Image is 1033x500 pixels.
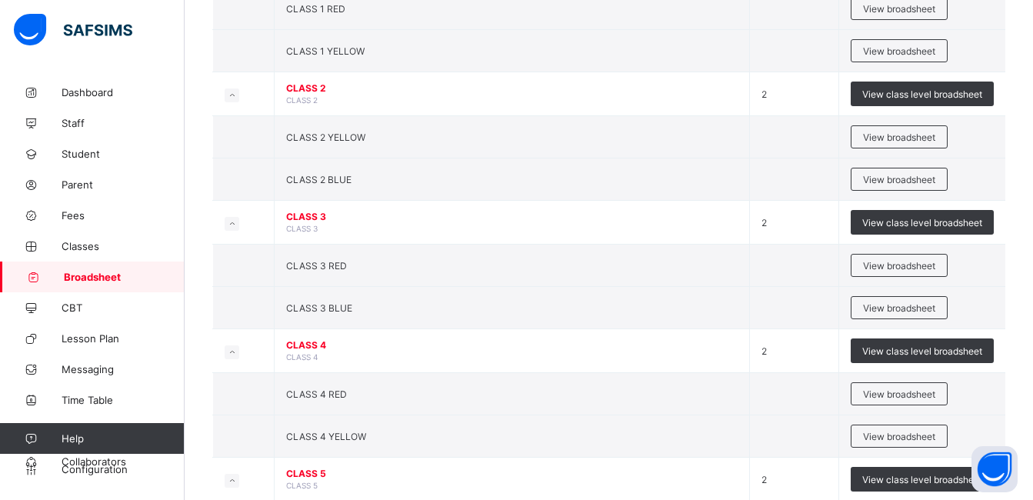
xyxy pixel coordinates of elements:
span: Student [62,148,185,160]
span: Messaging [62,363,185,375]
span: 2 [761,217,767,228]
span: View broadsheet [863,431,935,442]
span: CLASS 3 [286,224,318,233]
span: CLASS 3 [286,211,738,222]
span: CLASS 1 YELLOW [286,45,365,57]
a: View broadsheet [851,168,948,179]
span: Lesson Plan [62,332,185,345]
span: Dashboard [62,86,185,98]
img: safsims [14,14,132,46]
span: Staff [62,117,185,129]
a: View class level broadsheet [851,82,994,93]
span: 2 [761,474,767,485]
span: CLASS 1 RED [286,3,345,15]
span: CLASS 5 [286,468,738,479]
span: CLASS 4 [286,339,738,351]
span: CLASS 4 RED [286,388,347,400]
span: Configuration [62,463,184,475]
span: CLASS 4 YELLOW [286,431,366,442]
span: Time Table [62,394,185,406]
span: View broadsheet [863,260,935,272]
span: Help [62,432,184,445]
span: View class level broadsheet [862,217,982,228]
span: View broadsheet [863,45,935,57]
span: 2 [761,345,767,357]
span: 2 [761,88,767,100]
a: View broadsheet [851,382,948,394]
span: CLASS 5 [286,481,318,490]
a: View class level broadsheet [851,338,994,350]
span: CLASS 2 [286,95,318,105]
span: View broadsheet [863,3,935,15]
span: CLASS 2 [286,82,738,94]
a: View broadsheet [851,425,948,436]
span: Classes [62,240,185,252]
a: View broadsheet [851,125,948,137]
span: CBT [62,302,185,314]
span: View class level broadsheet [862,474,982,485]
a: View class level broadsheet [851,210,994,222]
span: View broadsheet [863,388,935,400]
span: View broadsheet [863,174,935,185]
span: CLASS 3 BLUE [286,302,352,314]
a: View class level broadsheet [851,467,994,478]
span: CLASS 2 BLUE [286,174,352,185]
span: CLASS 2 YELLOW [286,132,365,143]
span: View class level broadsheet [862,88,982,100]
span: View broadsheet [863,302,935,314]
span: View broadsheet [863,132,935,143]
span: Parent [62,178,185,191]
a: View broadsheet [851,39,948,51]
span: View class level broadsheet [862,345,982,357]
span: CLASS 4 [286,352,318,362]
span: Broadsheet [64,271,185,283]
a: View broadsheet [851,254,948,265]
a: View broadsheet [851,296,948,308]
span: CLASS 3 RED [286,260,347,272]
button: Open asap [971,446,1018,492]
span: Fees [62,209,185,222]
